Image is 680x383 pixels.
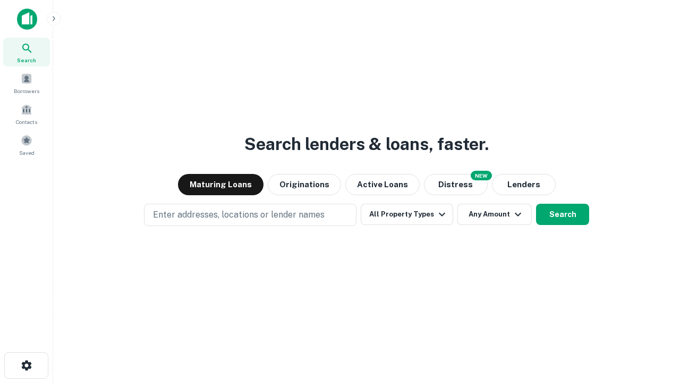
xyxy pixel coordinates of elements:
[3,130,50,159] a: Saved
[17,9,37,30] img: capitalize-icon.png
[178,174,263,195] button: Maturing Loans
[153,209,325,221] p: Enter addresses, locations or lender names
[536,204,589,225] button: Search
[457,204,532,225] button: Any Amount
[3,38,50,66] a: Search
[361,204,453,225] button: All Property Types
[16,118,37,126] span: Contacts
[492,174,556,195] button: Lenders
[17,56,36,64] span: Search
[3,69,50,97] a: Borrowers
[19,148,35,157] span: Saved
[144,204,356,226] button: Enter addresses, locations or lender names
[3,99,50,128] a: Contacts
[345,174,420,195] button: Active Loans
[471,171,492,180] div: NEW
[14,87,39,95] span: Borrowers
[627,298,680,349] iframe: Chat Widget
[268,174,341,195] button: Originations
[424,174,488,195] button: Search distressed loans with lien and other non-mortgage details.
[244,131,489,157] h3: Search lenders & loans, faster.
